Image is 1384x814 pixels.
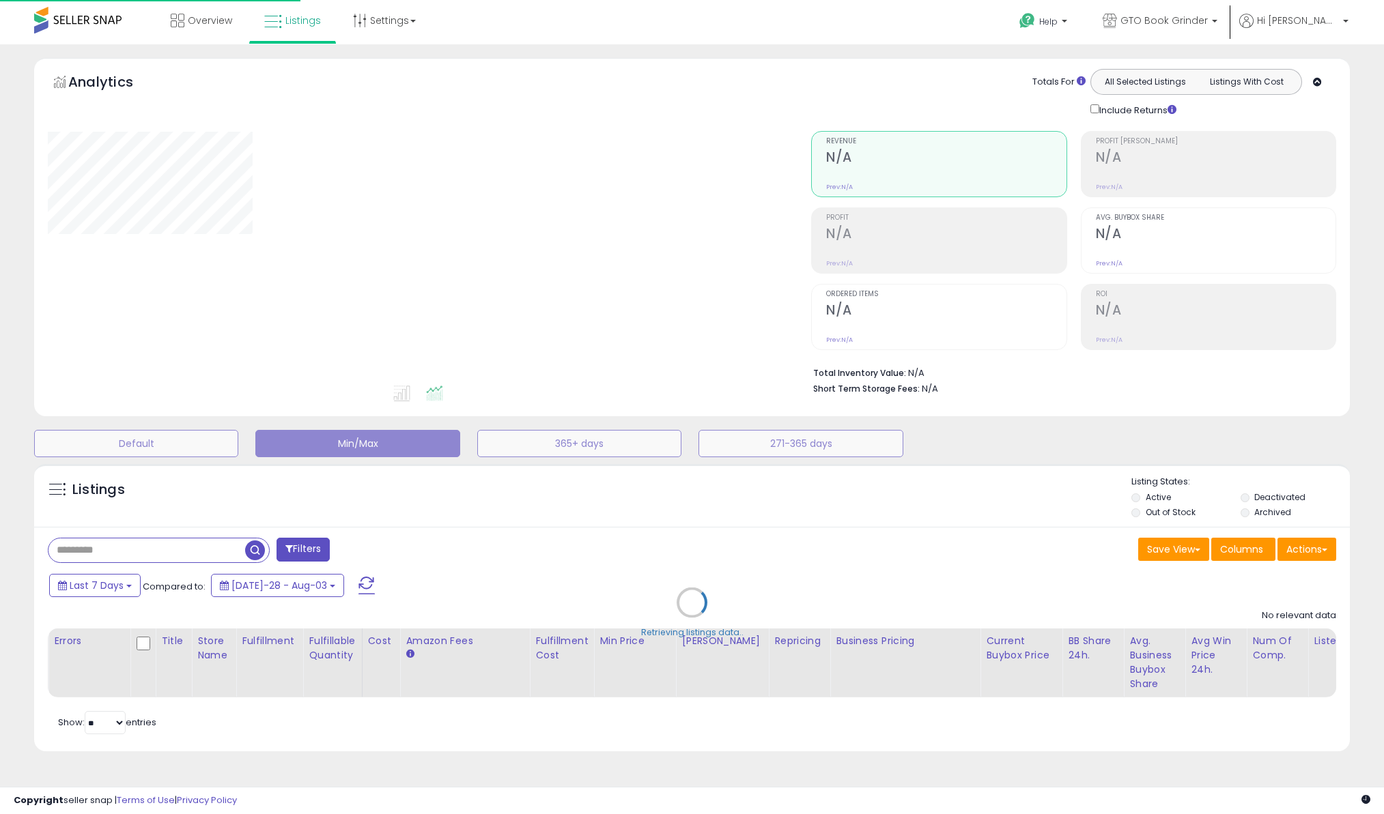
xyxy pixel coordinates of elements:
[826,336,853,344] small: Prev: N/A
[641,626,744,639] div: Retrieving listings data..
[826,302,1066,321] h2: N/A
[698,430,903,457] button: 271-365 days
[1096,291,1336,298] span: ROI
[1096,183,1122,191] small: Prev: N/A
[117,794,175,806] a: Terms of Use
[826,226,1066,244] h2: N/A
[1096,226,1336,244] h2: N/A
[68,72,160,95] h5: Analytics
[1096,302,1336,321] h2: N/A
[1096,138,1336,145] span: Profit [PERSON_NAME]
[1019,12,1036,29] i: Get Help
[922,382,938,395] span: N/A
[1120,14,1208,27] span: GTO Book Grinder
[826,183,853,191] small: Prev: N/A
[1196,73,1297,91] button: Listings With Cost
[1096,149,1336,168] h2: N/A
[813,364,1326,380] li: N/A
[285,14,321,27] span: Listings
[1096,259,1122,267] small: Prev: N/A
[34,430,238,457] button: Default
[1039,16,1058,27] span: Help
[1080,102,1193,117] div: Include Returns
[1095,73,1196,91] button: All Selected Listings
[1096,214,1336,222] span: Avg. Buybox Share
[188,14,232,27] span: Overview
[255,430,460,457] button: Min/Max
[826,149,1066,168] h2: N/A
[826,214,1066,222] span: Profit
[477,430,681,457] button: 365+ days
[1008,2,1081,44] a: Help
[14,794,63,806] strong: Copyright
[1032,76,1086,89] div: Totals For
[826,259,853,267] small: Prev: N/A
[826,291,1066,298] span: Ordered Items
[177,794,237,806] a: Privacy Policy
[826,138,1066,145] span: Revenue
[1257,14,1339,27] span: Hi [PERSON_NAME]
[813,383,920,394] b: Short Term Storage Fees:
[14,794,237,807] div: seller snap | |
[1096,336,1122,344] small: Prev: N/A
[1239,14,1348,44] a: Hi [PERSON_NAME]
[813,367,906,379] b: Total Inventory Value:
